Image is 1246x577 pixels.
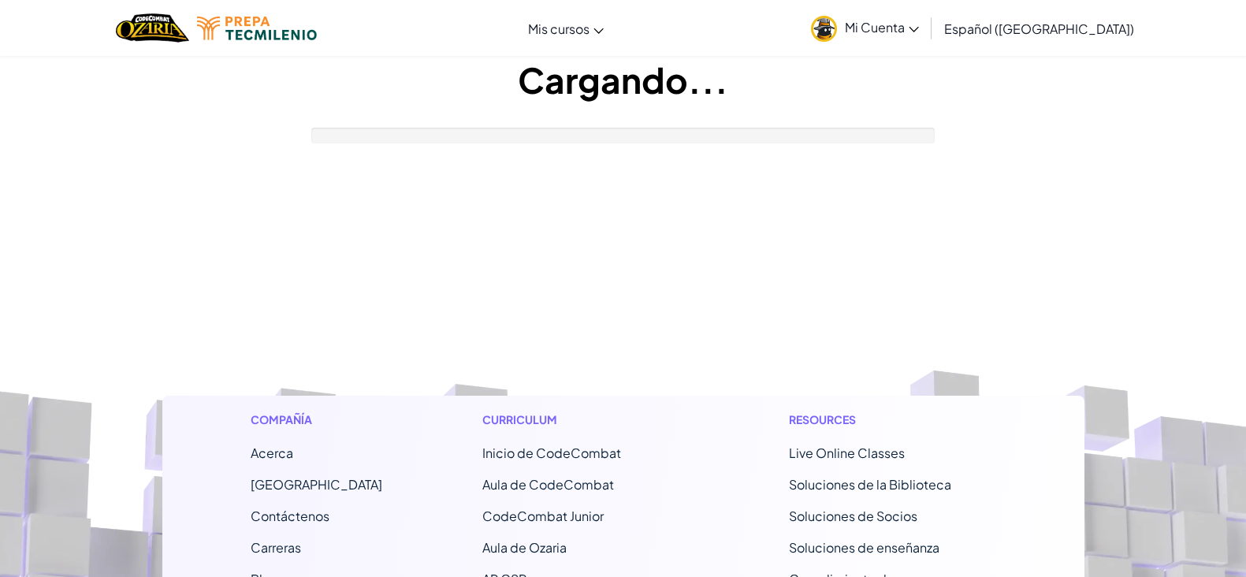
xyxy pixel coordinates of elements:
[116,12,189,44] a: Ozaria by CodeCombat logo
[251,411,382,428] h1: Compañía
[789,539,939,556] a: Soluciones de enseñanza
[251,539,301,556] a: Carreras
[251,476,382,493] a: [GEOGRAPHIC_DATA]
[803,3,927,53] a: Mi Cuenta
[482,445,621,461] span: Inicio de CodeCombat
[482,476,614,493] a: Aula de CodeCombat
[482,539,567,556] a: Aula de Ozaria
[789,411,996,428] h1: Resources
[482,508,604,524] a: CodeCombat Junior
[520,7,612,50] a: Mis cursos
[528,20,590,37] span: Mis cursos
[789,445,905,461] a: Live Online Classes
[197,17,317,40] img: Tecmilenio logo
[944,20,1134,37] span: Español ([GEOGRAPHIC_DATA])
[845,19,919,35] span: Mi Cuenta
[482,411,690,428] h1: Curriculum
[251,508,329,524] span: Contáctenos
[789,476,951,493] a: Soluciones de la Biblioteca
[789,508,917,524] a: Soluciones de Socios
[936,7,1142,50] a: Español ([GEOGRAPHIC_DATA])
[116,12,189,44] img: Home
[811,16,837,42] img: avatar
[251,445,293,461] a: Acerca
